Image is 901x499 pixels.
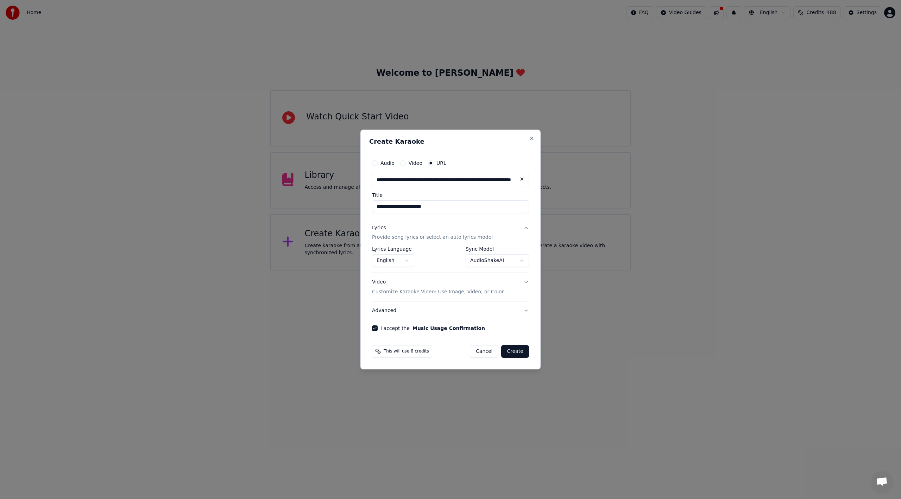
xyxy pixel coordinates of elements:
label: URL [436,161,446,166]
button: I accept the [412,326,485,331]
button: Advanced [372,301,529,320]
label: Lyrics Language [372,247,414,252]
div: Video [372,279,504,296]
button: VideoCustomize Karaoke Video: Use Image, Video, or Color [372,273,529,301]
label: Audio [380,161,395,166]
p: Provide song lyrics or select an auto lyrics model [372,234,493,241]
label: Sync Model [466,247,529,252]
div: Lyrics [372,224,386,231]
p: Customize Karaoke Video: Use Image, Video, or Color [372,288,504,295]
label: Video [409,161,422,166]
button: LyricsProvide song lyrics or select an auto lyrics model [372,219,529,247]
button: Create [501,345,529,358]
span: This will use 8 credits [384,349,429,354]
label: I accept the [380,326,485,331]
div: LyricsProvide song lyrics or select an auto lyrics model [372,247,529,273]
button: Cancel [470,345,498,358]
label: Title [372,193,529,198]
h2: Create Karaoke [369,138,532,145]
